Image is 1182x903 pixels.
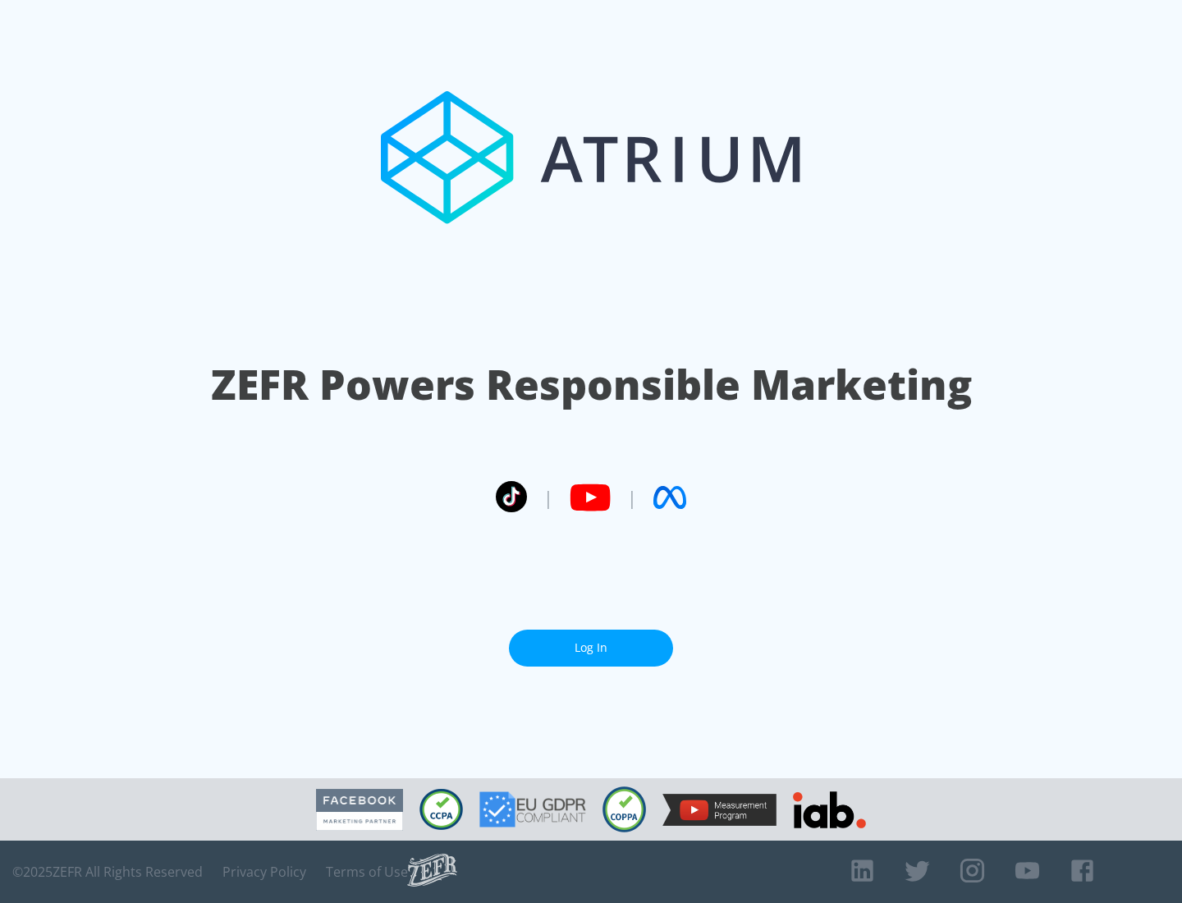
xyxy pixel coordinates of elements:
span: | [543,485,553,510]
h1: ZEFR Powers Responsible Marketing [211,356,972,413]
span: © 2025 ZEFR All Rights Reserved [12,864,203,880]
img: IAB [793,791,866,828]
a: Terms of Use [326,864,408,880]
img: CCPA Compliant [419,789,463,830]
img: YouTube Measurement Program [662,794,777,826]
span: | [627,485,637,510]
a: Log In [509,630,673,667]
img: GDPR Compliant [479,791,586,827]
img: COPPA Compliant [602,786,646,832]
a: Privacy Policy [222,864,306,880]
img: Facebook Marketing Partner [316,789,403,831]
